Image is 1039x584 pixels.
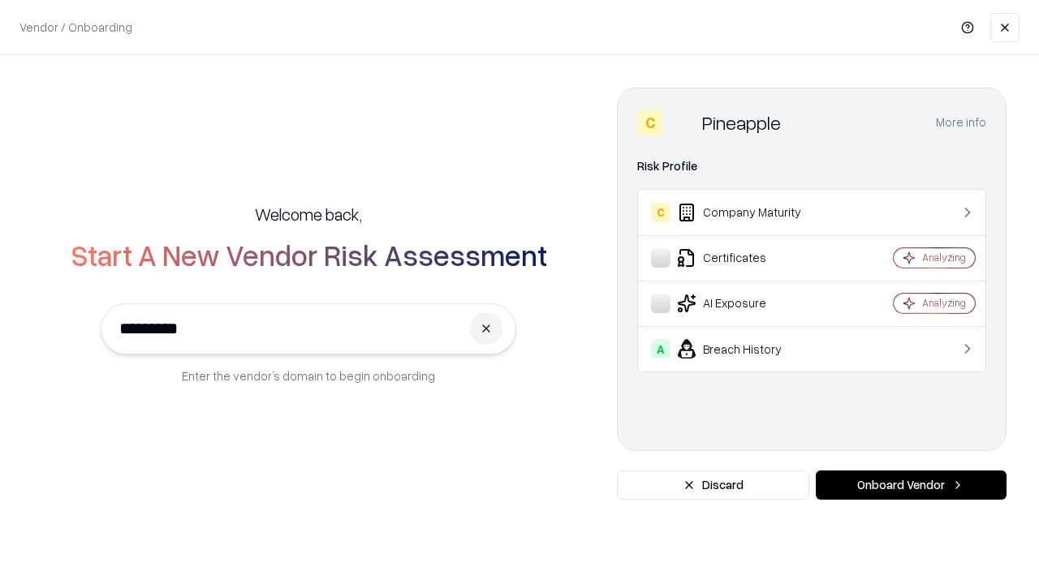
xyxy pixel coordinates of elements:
div: Company Maturity [651,203,845,222]
h5: Welcome back, [255,203,362,225]
h2: Start A New Vendor Risk Assessment [71,238,547,271]
img: Pineapple [670,109,696,135]
div: Certificates [651,248,845,268]
p: Vendor / Onboarding [19,19,132,36]
button: Onboard Vendor [816,470,1007,500]
div: C [637,109,663,135]
button: More info [936,108,986,137]
div: Breach History [651,339,845,359]
div: A [651,339,670,359]
div: Analyzing [922,296,966,310]
div: Risk Profile [637,157,986,176]
button: Discard [617,470,809,500]
div: AI Exposure [651,294,845,313]
p: Enter the vendor’s domain to begin onboarding [182,367,435,384]
div: Analyzing [922,251,966,264]
div: C [651,203,670,222]
div: Pineapple [702,109,781,135]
